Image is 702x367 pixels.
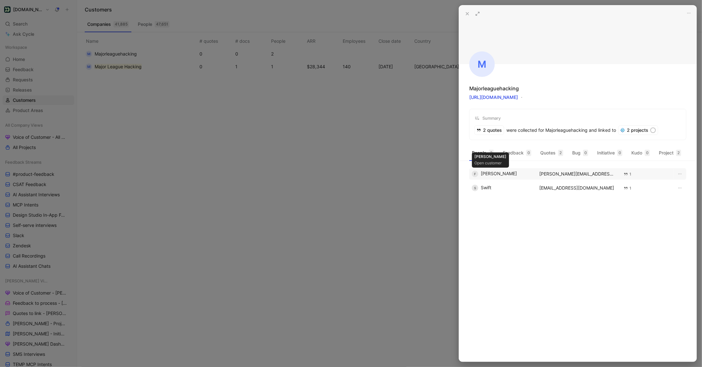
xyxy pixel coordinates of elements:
div: 1 [624,185,631,191]
div: F [472,171,478,177]
div: [PERSON_NAME][EMAIL_ADDRESS][DOMAIN_NAME] [540,171,616,176]
div: were collected for Majorleaguehacking and linked to [475,126,616,135]
div: 2 projects [619,126,658,135]
button: Initiative [595,148,625,158]
div: Majorleaguehacking [469,85,519,92]
div: M [469,51,495,77]
div: 2 [558,150,563,156]
div: 0 [645,150,650,156]
button: People [469,148,496,158]
div: S [472,185,478,191]
button: Feedback [500,148,534,158]
div: 2 quotes [475,126,504,135]
div: 2 [676,150,681,156]
div: Summary [475,114,501,122]
img: 💠 [620,128,625,132]
div: [PERSON_NAME] [472,171,532,177]
button: Quotes [538,148,566,158]
button: Kudo [629,148,652,158]
div: [EMAIL_ADDRESS][DOMAIN_NAME] [540,185,616,190]
div: 1 [624,171,631,177]
div: 0 [617,150,622,156]
div: 0 [526,150,531,156]
button: Bug [570,148,591,158]
button: Project [656,148,684,158]
div: 2 [489,150,494,156]
div: Swift [472,185,532,191]
a: [URL][DOMAIN_NAME] [469,94,518,100]
div: 0 [583,150,588,156]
